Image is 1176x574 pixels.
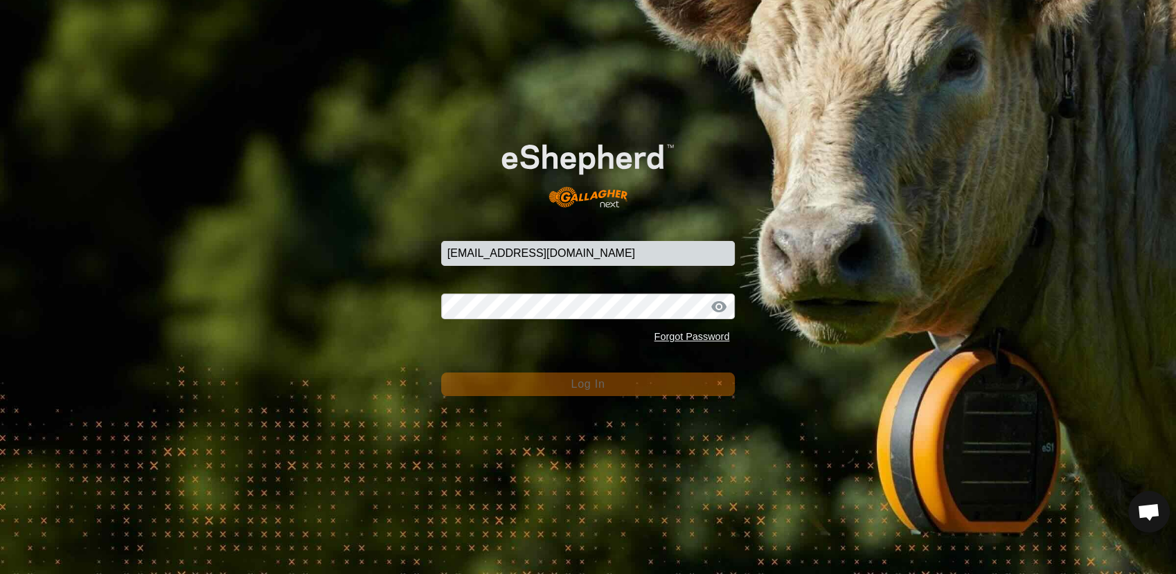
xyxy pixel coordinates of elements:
[470,120,706,220] img: E-shepherd Logo
[654,331,729,342] a: Forgot Password
[1128,491,1170,532] a: Open chat
[571,378,605,390] span: Log In
[441,241,736,266] input: Email Address
[441,373,736,396] button: Log In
